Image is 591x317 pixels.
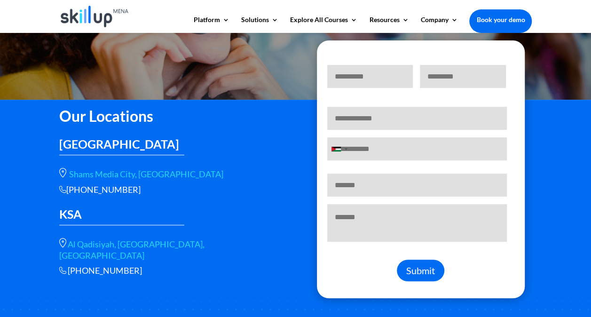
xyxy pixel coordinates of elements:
[241,16,278,32] a: Solutions
[328,138,350,160] div: Selected country
[397,260,444,281] button: Submit
[59,184,283,195] div: [PHONE_NUMBER]
[406,265,435,276] span: Submit
[420,16,457,32] a: Company
[59,107,153,125] span: Our Locations
[290,16,357,32] a: Explore All Courses
[434,215,591,317] iframe: Chat Widget
[369,16,409,32] a: Resources
[61,6,129,27] img: Skillup Mena
[69,169,223,179] a: Shams Media City, [GEOGRAPHIC_DATA]
[68,265,142,276] a: Call phone number +966 56 566 9461
[469,9,532,30] a: Book your demo
[59,138,184,155] h3: [GEOGRAPHIC_DATA]
[59,207,82,221] span: KSA
[194,16,229,32] a: Platform
[59,239,205,260] a: Al Qadisiyah, [GEOGRAPHIC_DATA], [GEOGRAPHIC_DATA]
